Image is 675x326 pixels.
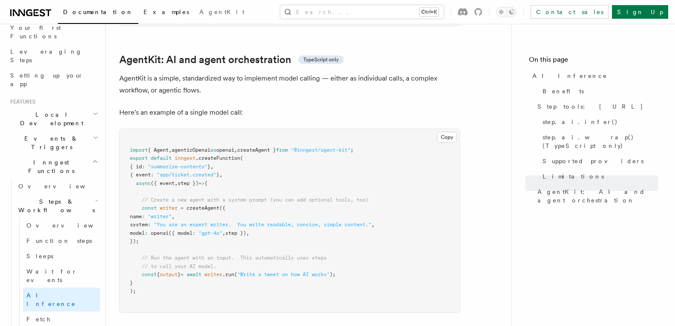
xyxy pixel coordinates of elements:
span: , [172,213,175,219]
span: Benefits [543,87,584,95]
span: : [142,164,145,170]
span: ( [240,155,243,161]
span: AI Inference [532,72,607,80]
span: , [246,230,249,236]
span: Function steps [26,237,92,244]
span: Steps & Workflows [15,197,95,214]
span: }); [130,238,139,244]
span: ({ [219,205,225,211]
span: } [207,164,210,170]
span: Step tools: [URL] [537,102,643,111]
span: system [130,222,148,228]
span: // Run the agent with an input. This automatically uses steps [142,255,327,261]
span: default [151,155,172,161]
span: , [371,222,374,228]
span: Limitations [543,172,604,181]
span: createAgent } [237,147,276,153]
span: : [142,213,145,219]
span: , [169,147,172,153]
span: import [130,147,148,153]
span: step }) [178,180,198,186]
span: Features [7,98,35,105]
p: AgentKit is a simple, standardized way to implement model calling — either as individual calls, a... [119,72,460,96]
span: Local Development [7,110,93,127]
a: Sign Up [612,5,668,19]
span: ); [330,271,336,277]
a: Limitations [539,169,658,184]
span: ); [130,288,136,294]
span: = [181,271,184,277]
span: "writer" [148,213,172,219]
span: "@inngest/agent-kit" [291,147,350,153]
a: Contact sales [531,5,609,19]
span: Leveraging Steps [10,48,82,63]
span: { id [130,164,142,170]
a: AI Inference [529,68,658,84]
span: = [181,205,184,211]
span: Overview [26,222,114,229]
span: { [204,180,207,186]
a: Wait for events [23,264,100,288]
span: { event [130,172,151,178]
span: async [136,180,151,186]
span: AgentKit [199,9,244,15]
span: inngest [175,155,195,161]
span: , [175,180,178,186]
span: "summarize-contents" [148,164,207,170]
span: Sleeps [26,253,53,260]
span: writer [204,271,222,277]
span: createAgent [187,205,219,211]
a: AgentKit: AI and agent orchestration [534,184,658,208]
button: Copy [437,132,457,143]
span: // Create a new agent with a system prompt (you can add optional tools, too) [142,197,368,203]
span: Documentation [63,9,133,15]
span: ( [234,271,237,277]
span: : [148,222,151,228]
span: , [222,230,225,236]
span: await [187,271,201,277]
span: Inngest Functions [7,158,92,175]
a: Examples [138,3,194,23]
span: "gpt-4o" [198,230,222,236]
button: Search...Ctrl+K [280,5,444,19]
span: } [216,172,219,178]
a: Supported providers [539,153,658,169]
span: AgentKit: AI and agent orchestration [537,188,658,205]
span: ({ model [169,230,192,236]
span: Supported providers [543,157,643,165]
span: : [151,172,154,178]
span: Examples [144,9,189,15]
button: Toggle dark mode [496,7,517,17]
span: agenticOpenai [172,147,210,153]
a: step.ai.infer() [539,114,658,130]
a: Overview [15,179,100,194]
button: Steps & Workflows [15,194,100,218]
a: Sleeps [23,248,100,264]
p: Here's an example of a single model call: [119,107,460,118]
span: "Write a tweet on how AI works" [237,271,330,277]
span: : [145,230,148,236]
span: writer [160,205,178,211]
a: AgentKit: AI and agent orchestrationTypeScript only [119,54,344,66]
span: : [192,230,195,236]
span: output [160,271,178,277]
a: Leveraging Steps [7,44,100,68]
span: Overview [18,183,106,190]
span: } [130,280,133,286]
span: "You are an expert writer. You write readable, concise, simple content." [154,222,371,228]
span: "app/ticket.created" [157,172,216,178]
a: Step tools: [URL] [534,99,658,114]
a: Benefits [539,84,658,99]
span: , [219,172,222,178]
button: Inngest Functions [7,155,100,179]
span: const [142,205,157,211]
a: Documentation [58,3,138,24]
span: TypeScript only [303,56,339,63]
span: // to call your AI model. [142,263,216,269]
span: model [130,230,145,236]
a: Setting up your app [7,68,100,92]
a: Function steps [23,233,100,248]
span: Your first Functions [10,24,61,40]
a: AI Inference [23,288,100,312]
span: Wait for events [26,268,77,283]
